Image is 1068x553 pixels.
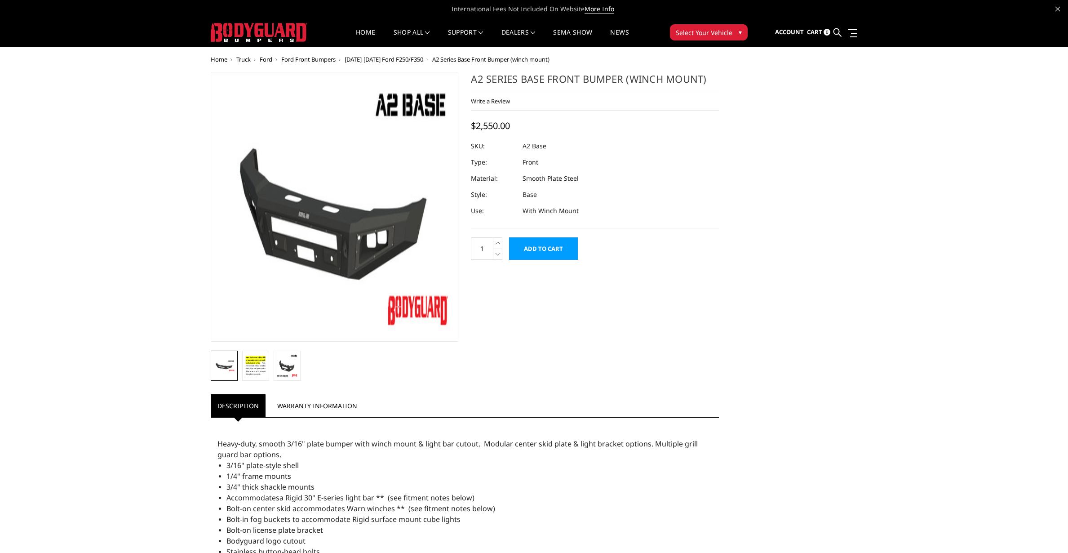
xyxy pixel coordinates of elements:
[226,493,474,503] span: Accommodatesa Rigid 30" E-series light bar ** (see fitment notes below)
[356,29,375,47] a: Home
[211,23,307,42] img: BODYGUARD BUMPERS
[676,28,732,37] span: Select Your Vehicle
[471,170,516,187] dt: Material:
[213,360,235,372] img: A2 Series Base Front Bumper (winch mount)
[276,353,298,378] img: A2 Series Base Front Bumper (winch mount)
[523,170,579,187] dd: Smooth Plate Steel
[260,55,272,63] a: Ford
[523,187,537,203] dd: Base
[670,24,748,40] button: Select Your Vehicle
[523,203,579,219] dd: With Winch Mount
[610,29,629,47] a: News
[471,154,516,170] dt: Type:
[807,28,822,36] span: Cart
[226,471,291,481] span: 1/4" frame mounts
[345,55,423,63] a: [DATE]-[DATE] Ford F250/F350
[226,482,315,492] span: 3/4" thick shackle mounts
[211,394,266,417] a: Description
[471,203,516,219] dt: Use:
[471,187,516,203] dt: Style:
[226,514,461,524] span: Bolt-in fog buckets to accommodate Rigid surface mount cube lights
[509,237,578,260] input: Add to Cart
[448,29,483,47] a: Support
[523,154,538,170] dd: Front
[471,72,719,92] h1: A2 Series Base Front Bumper (winch mount)
[432,55,550,63] span: A2 Series Base Front Bumper (winch mount)
[236,55,251,63] a: Truck
[807,20,830,45] a: Cart 0
[824,29,830,36] span: 0
[217,439,698,459] span: Heavy-duty, smooth 3/16" plate bumper with winch mount & light bar cutout. Modular center skid pl...
[281,55,336,63] a: Ford Front Bumpers
[471,138,516,154] dt: SKU:
[226,536,306,546] span: Bodyguard logo cutout
[270,394,364,417] a: Warranty Information
[211,72,459,342] a: A2 Series Base Front Bumper (winch mount)
[553,29,592,47] a: SEMA Show
[226,525,323,535] span: Bolt-on license plate bracket
[775,28,804,36] span: Account
[501,29,536,47] a: Dealers
[211,55,227,63] a: Home
[739,27,742,37] span: ▾
[471,97,510,105] a: Write a Review
[523,138,546,154] dd: A2 Base
[585,4,614,13] a: More Info
[775,20,804,45] a: Account
[394,29,430,47] a: shop all
[226,504,495,513] span: Bolt-on center skid accommodates Warn winches ** (see fitment notes below)
[245,353,266,378] img: A2 Series Base Front Bumper (winch mount)
[213,75,456,339] img: A2 Series Base Front Bumper (winch mount)
[226,460,299,470] span: 3/16" plate-style shell
[471,120,510,132] span: $2,550.00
